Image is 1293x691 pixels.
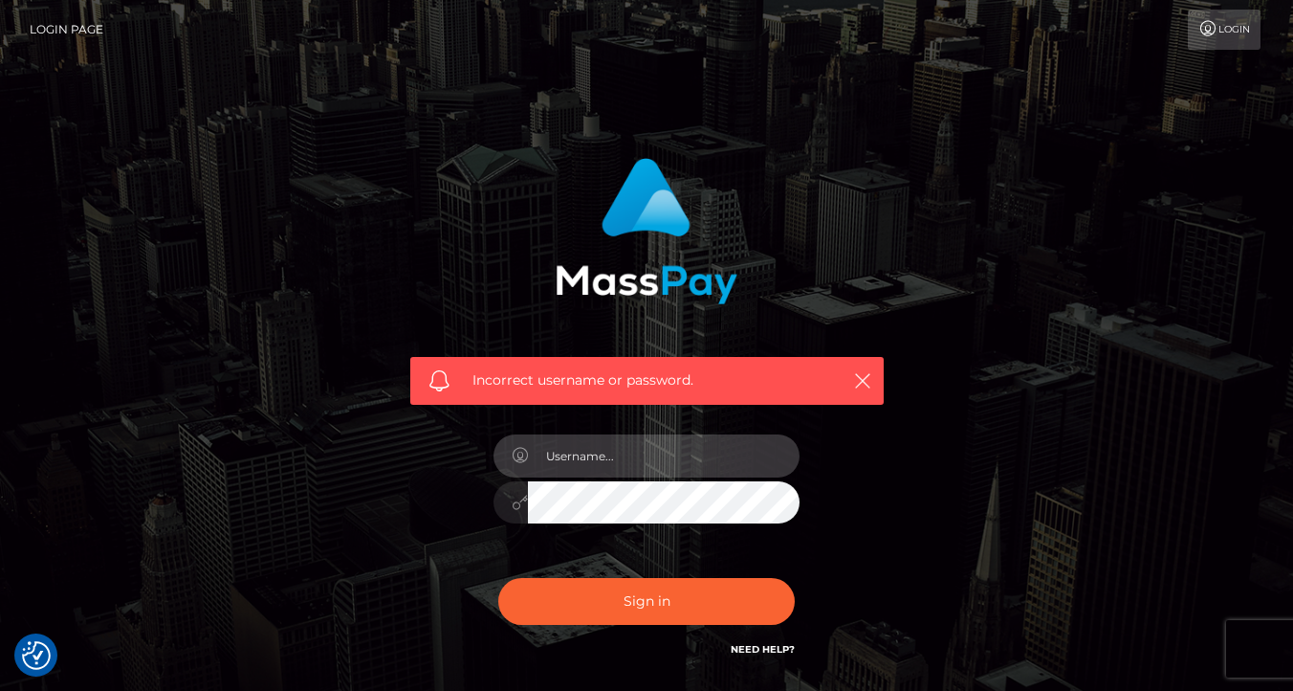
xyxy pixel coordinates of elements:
[472,370,822,390] span: Incorrect username or password.
[22,641,51,670] img: Revisit consent button
[528,435,800,478] input: Username...
[498,578,795,625] button: Sign in
[22,641,51,670] button: Consent Preferences
[1188,10,1260,50] a: Login
[731,643,795,656] a: Need Help?
[30,10,103,50] a: Login Page
[556,158,737,304] img: MassPay Login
